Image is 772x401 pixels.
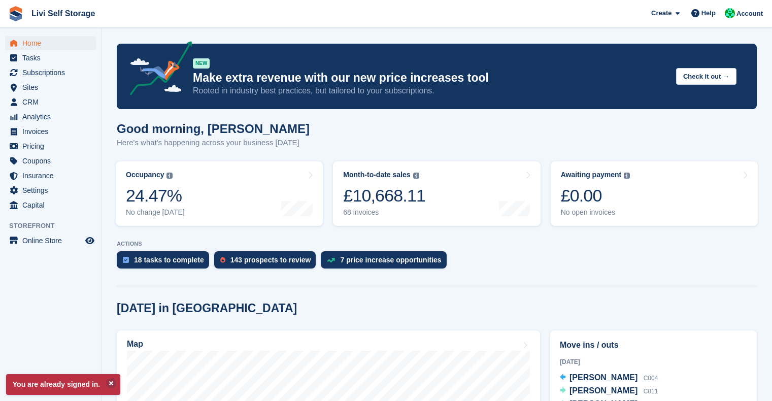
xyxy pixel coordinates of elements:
div: 7 price increase opportunities [340,256,441,264]
span: C004 [644,375,658,382]
a: menu [5,139,96,153]
a: menu [5,183,96,197]
a: menu [5,36,96,50]
a: Occupancy 24.47% No change [DATE] [116,161,323,226]
a: menu [5,80,96,94]
span: Online Store [22,233,83,248]
span: Pricing [22,139,83,153]
h1: Good morning, [PERSON_NAME] [117,122,310,136]
div: £10,668.11 [343,185,425,206]
a: 7 price increase opportunities [321,251,451,274]
a: menu [5,198,96,212]
span: Coupons [22,154,83,168]
img: stora-icon-8386f47178a22dfd0bd8f6a31ec36ba5ce8667c1dd55bd0f319d3a0aa187defe.svg [8,6,23,21]
div: 18 tasks to complete [134,256,204,264]
div: No change [DATE] [126,208,185,217]
a: Awaiting payment £0.00 No open invoices [551,161,758,226]
span: Analytics [22,110,83,124]
a: menu [5,51,96,65]
div: 24.47% [126,185,185,206]
p: You are already signed in. [6,374,120,395]
a: 18 tasks to complete [117,251,214,274]
h2: Move ins / outs [560,339,747,351]
span: Settings [22,183,83,197]
a: 143 prospects to review [214,251,321,274]
span: Sites [22,80,83,94]
span: CRM [22,95,83,109]
span: Help [701,8,716,18]
img: icon-info-grey-7440780725fd019a000dd9b08b2336e03edf1995a4989e88bcd33f0948082b44.svg [413,173,419,179]
p: Rooted in industry best practices, but tailored to your subscriptions. [193,85,668,96]
div: Awaiting payment [561,171,622,179]
img: icon-info-grey-7440780725fd019a000dd9b08b2336e03edf1995a4989e88bcd33f0948082b44.svg [624,173,630,179]
p: ACTIONS [117,241,757,247]
span: [PERSON_NAME] [569,386,637,395]
img: price_increase_opportunities-93ffe204e8149a01c8c9dc8f82e8f89637d9d84a8eef4429ea346261dce0b2c0.svg [327,258,335,262]
p: Make extra revenue with our new price increases tool [193,71,668,85]
div: £0.00 [561,185,630,206]
span: Create [651,8,672,18]
div: [DATE] [560,357,747,366]
a: menu [5,169,96,183]
img: task-75834270c22a3079a89374b754ae025e5fb1db73e45f91037f5363f120a921f8.svg [123,257,129,263]
span: Insurance [22,169,83,183]
button: Check it out → [676,68,736,85]
img: prospect-51fa495bee0391a8d652442698ab0144808aea92771e9ea1ae160a38d050c398.svg [220,257,225,263]
span: Invoices [22,124,83,139]
span: [PERSON_NAME] [569,373,637,382]
a: menu [5,154,96,168]
a: menu [5,110,96,124]
span: Subscriptions [22,65,83,80]
img: Joe Robertson [725,8,735,18]
span: Capital [22,198,83,212]
a: menu [5,95,96,109]
a: Preview store [84,235,96,247]
a: Month-to-date sales £10,668.11 68 invoices [333,161,540,226]
span: Home [22,36,83,50]
div: 68 invoices [343,208,425,217]
img: price-adjustments-announcement-icon-8257ccfd72463d97f412b2fc003d46551f7dbcb40ab6d574587a9cd5c0d94... [121,41,192,99]
span: Tasks [22,51,83,65]
a: menu [5,124,96,139]
a: Livi Self Storage [27,5,99,22]
div: Month-to-date sales [343,171,410,179]
p: Here's what's happening across your business [DATE] [117,137,310,149]
h2: [DATE] in [GEOGRAPHIC_DATA] [117,302,297,315]
a: menu [5,65,96,80]
a: menu [5,233,96,248]
div: NEW [193,58,210,69]
h2: Map [127,340,143,349]
img: icon-info-grey-7440780725fd019a000dd9b08b2336e03edf1995a4989e88bcd33f0948082b44.svg [166,173,173,179]
div: Occupancy [126,171,164,179]
span: C011 [644,388,658,395]
a: [PERSON_NAME] C004 [560,372,658,385]
div: 143 prospects to review [230,256,311,264]
div: No open invoices [561,208,630,217]
span: Storefront [9,221,101,231]
span: Account [736,9,763,19]
a: [PERSON_NAME] C011 [560,385,658,398]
